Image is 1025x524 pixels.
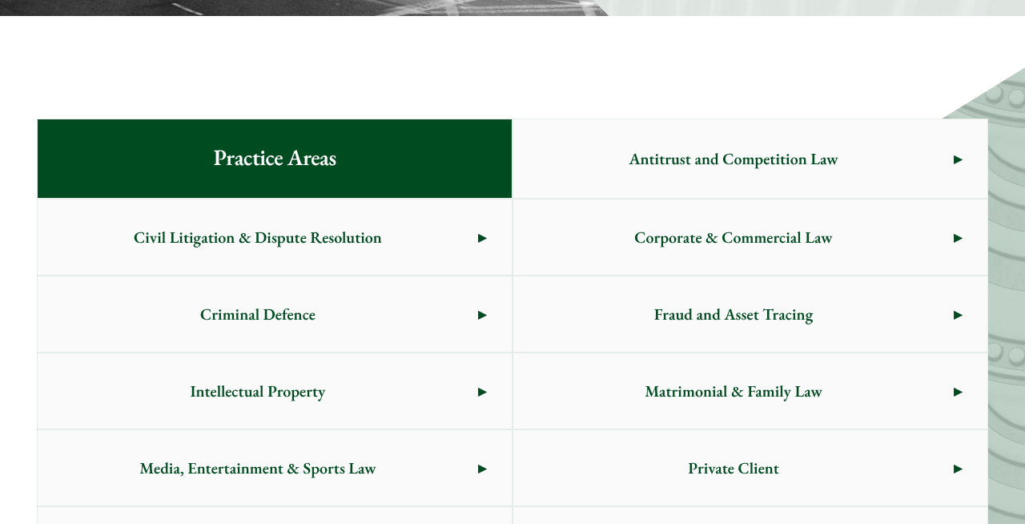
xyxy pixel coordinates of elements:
a: Criminal Defence [38,276,512,352]
span: Practice Areas [187,119,361,198]
span: Civil Litigation & Dispute Resolution [38,200,478,275]
a: Civil Litigation & Dispute Resolution [38,200,512,275]
a: Fraud and Asset Tracing [513,276,987,352]
span: Matrimonial & Family Law [513,353,954,429]
a: Private Client [513,430,987,506]
span: Antitrust and Competition Law [513,121,954,196]
span: Corporate & Commercial Law [513,200,954,275]
span: Private Client [513,430,954,506]
a: Antitrust and Competition Law [513,119,987,198]
span: Media, Entertainment & Sports Law [38,430,478,506]
a: Intellectual Property [38,353,512,429]
span: Intellectual Property [38,353,478,429]
a: Media, Entertainment & Sports Law [38,430,512,506]
span: Criminal Defence [38,276,478,352]
span: Fraud and Asset Tracing [513,276,954,352]
a: Corporate & Commercial Law [513,200,987,275]
a: Matrimonial & Family Law [513,353,987,429]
